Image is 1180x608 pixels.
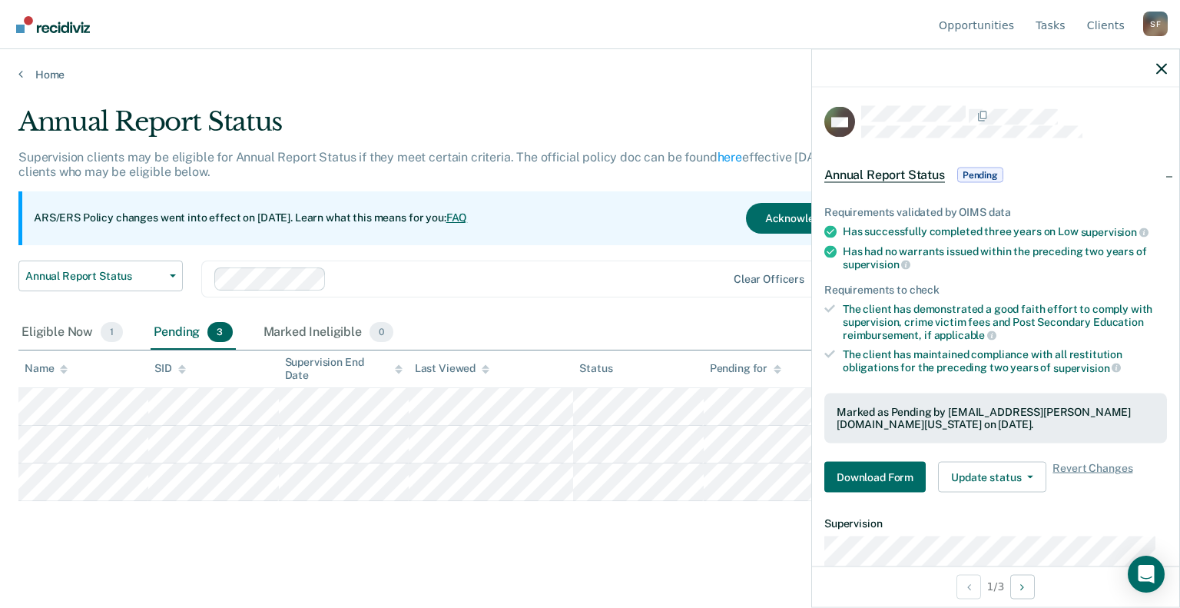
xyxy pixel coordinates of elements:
[415,362,489,375] div: Last Viewed
[370,322,393,342] span: 0
[837,405,1155,431] div: Marked as Pending by [EMAIL_ADDRESS][PERSON_NAME][DOMAIN_NAME][US_STATE] on [DATE].
[824,284,1167,297] div: Requirements to check
[446,211,468,224] a: FAQ
[34,211,467,226] p: ARS/ERS Policy changes went into effect on [DATE]. Learn what this means for you:
[843,225,1167,239] div: Has successfully completed three years on Low
[934,329,996,341] span: applicable
[1081,225,1149,238] span: supervision
[824,462,926,493] button: Download Form
[746,203,892,234] button: Acknowledge & Close
[938,462,1046,493] button: Update status
[956,574,981,599] button: Previous Opportunity
[260,316,397,350] div: Marked Ineligible
[207,322,232,342] span: 3
[812,566,1179,606] div: 1 / 3
[25,362,68,375] div: Name
[957,168,1003,183] span: Pending
[285,356,403,382] div: Supervision End Date
[843,244,1167,271] div: Has had no warrants issued within the preceding two years of
[154,362,186,375] div: SID
[25,270,164,283] span: Annual Report Status
[843,348,1167,374] div: The client has maintained compliance with all restitution obligations for the preceding two years of
[101,322,123,342] span: 1
[18,316,126,350] div: Eligible Now
[1143,12,1168,36] button: Profile dropdown button
[1052,462,1132,493] span: Revert Changes
[1010,574,1035,599] button: Next Opportunity
[151,316,235,350] div: Pending
[710,362,781,375] div: Pending for
[824,168,945,183] span: Annual Report Status
[1143,12,1168,36] div: S F
[579,362,612,375] div: Status
[1128,556,1165,593] div: Open Intercom Messenger
[18,68,1162,81] a: Home
[824,462,932,493] a: Navigate to form link
[18,150,879,179] p: Supervision clients may be eligible for Annual Report Status if they meet certain criteria. The o...
[1053,361,1121,374] span: supervision
[843,302,1167,341] div: The client has demonstrated a good faith effort to comply with supervision, crime victim fees and...
[843,258,910,271] span: supervision
[824,206,1167,219] div: Requirements validated by OIMS data
[812,151,1179,200] div: Annual Report StatusPending
[824,517,1167,530] dt: Supervision
[718,150,742,164] a: here
[734,273,804,286] div: Clear officers
[18,106,903,150] div: Annual Report Status
[16,16,90,33] img: Recidiviz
